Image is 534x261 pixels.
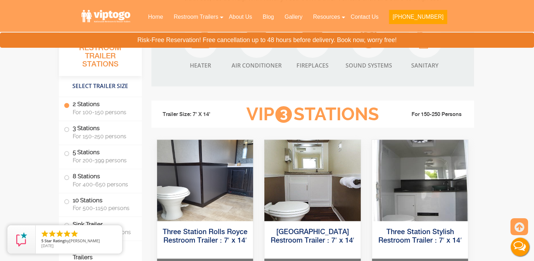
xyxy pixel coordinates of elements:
[156,104,235,125] li: Trailer Size: 7' X 14'
[279,9,308,25] a: Gallery
[64,193,137,215] label: 10 Stations
[235,105,390,124] h3: VIP Stations
[64,169,137,191] label: 8 Stations
[378,228,462,244] a: Three Station Stylish Restroom Trailer : 7′ x 14′
[41,239,116,244] span: by
[64,121,137,143] label: 3 Stations
[295,61,330,70] span: Fireplaces
[389,10,447,24] button: [PHONE_NUMBER]
[48,230,56,238] li: 
[69,238,100,243] span: [PERSON_NAME]
[183,61,218,70] span: Heater
[41,243,54,248] span: [DATE]
[407,61,442,70] span: Sanitary
[64,217,137,239] label: Sink Trailer
[223,9,257,25] a: About Us
[73,133,133,140] span: For 150-250 persons
[73,109,133,116] span: For 100-150 persons
[168,9,223,25] a: Restroom Trailers
[44,238,65,243] span: Star Rating
[63,230,71,238] li: 
[143,9,168,25] a: Home
[372,140,468,221] img: Side view of three station restroom trailer with three separate doors with signs
[64,97,137,119] label: 2 Stations
[384,9,452,28] a: [PHONE_NUMBER]
[264,140,361,221] img: Side view of three station restroom trailer with three separate doors with signs
[59,80,142,93] h4: Select Trailer Size
[163,228,247,244] a: Three Station Rolls Royce Restroom Trailer : 7′ x 14′
[345,9,384,25] a: Contact Us
[308,9,345,25] a: Resources
[41,230,49,238] li: 
[64,145,137,167] label: 5 Stations
[70,230,79,238] li: 
[73,157,133,164] span: For 200-399 persons
[390,110,469,119] li: For 150-250 Persons
[232,61,282,70] span: Air Conditioner
[55,230,64,238] li: 
[257,9,279,25] a: Blog
[59,34,142,76] h3: All Portable Restroom Trailer Stations
[73,181,133,188] span: For 400-650 persons
[14,232,29,246] img: Review Rating
[506,233,534,261] button: Live Chat
[41,238,43,243] span: 5
[157,140,253,221] img: Side view of three station restroom trailer with three separate doors with signs
[271,228,354,244] a: [GEOGRAPHIC_DATA] Restroom Trailer : 7′ x 14′
[73,205,133,211] span: For 500-1150 persons
[275,106,292,123] span: 3
[345,61,392,70] span: Sound Systems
